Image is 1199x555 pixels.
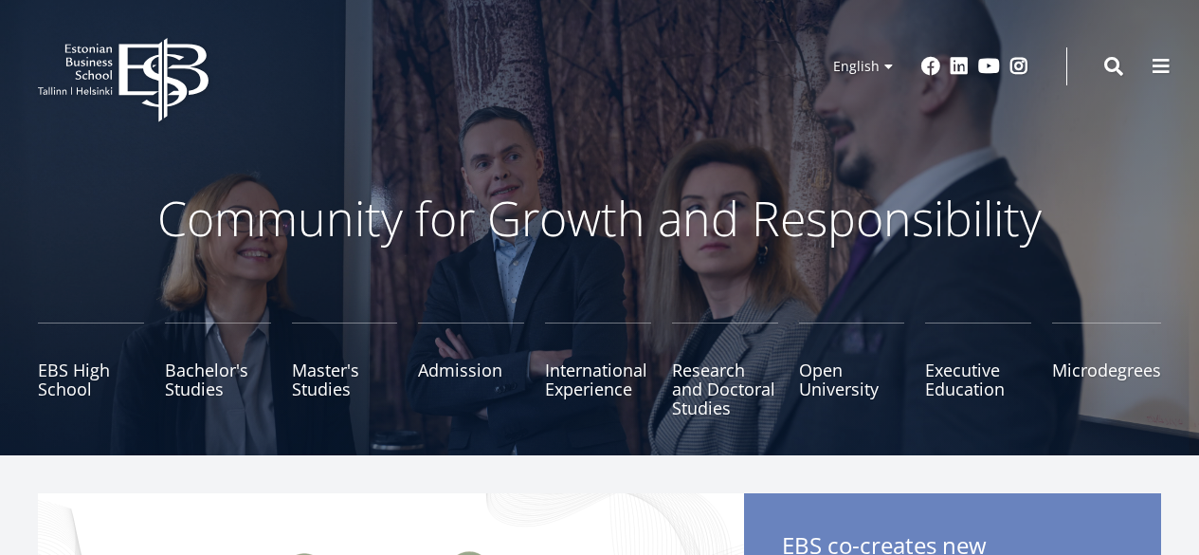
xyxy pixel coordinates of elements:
a: Admission [418,323,524,417]
a: Master's Studies [292,323,398,417]
a: Bachelor's Studies [165,323,271,417]
a: Youtube [978,57,1000,76]
a: Open University [799,323,905,417]
p: Community for Growth and Responsibility [98,190,1102,247]
a: Executive Education [925,323,1031,417]
a: Research and Doctoral Studies [672,323,778,417]
a: Linkedin [950,57,969,76]
a: International Experience [545,323,651,417]
a: Facebook [921,57,940,76]
a: Instagram [1009,57,1028,76]
a: Microdegrees [1052,323,1161,417]
a: EBS High School [38,323,144,417]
